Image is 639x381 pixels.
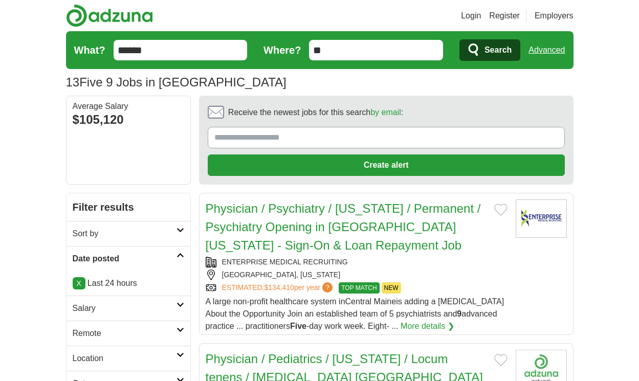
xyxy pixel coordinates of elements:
button: Search [459,39,520,61]
img: Enterprise Medical Recruiting logo [516,199,567,238]
button: Add to favorite jobs [494,204,508,216]
a: Remote [67,321,190,346]
p: Last 24 hours [73,277,184,289]
div: $105,120 [73,110,184,129]
label: What? [74,42,105,58]
h2: Location [73,352,177,365]
span: Search [484,40,512,60]
a: Sort by [67,221,190,246]
button: Create alert [208,154,565,176]
h2: Salary [73,302,177,315]
a: Employers [535,10,574,22]
a: by email [370,108,401,117]
a: Advanced [528,40,565,60]
button: Add to favorite jobs [494,354,508,366]
a: Location [67,346,190,371]
span: NEW [382,282,401,294]
a: More details ❯ [401,320,454,332]
span: 13 [66,73,80,92]
strong: 9 [457,309,461,318]
a: Physician / Psychiatry / [US_STATE] / Permanent / Psychiatry Opening in [GEOGRAPHIC_DATA][US_STAT... [206,201,481,252]
a: ENTERPRISE MEDICAL RECRUITING [222,258,348,266]
a: Login [461,10,481,22]
a: ESTIMATED:$134,410per year? [222,282,335,294]
a: X [73,277,85,289]
span: $134,410 [264,283,294,292]
a: Register [489,10,520,22]
h2: Date posted [73,253,177,265]
span: A large non-profit healthcare system inCentral Maineis adding a [MEDICAL_DATA] About the Opportun... [206,297,504,330]
strong: Five [290,322,306,330]
h2: Sort by [73,228,177,240]
img: Adzuna logo [66,4,153,27]
h2: Remote [73,327,177,340]
span: Receive the newest jobs for this search : [228,106,403,119]
a: Date posted [67,246,190,271]
h2: Filter results [67,193,190,221]
h1: Five 9 Jobs in [GEOGRAPHIC_DATA] [66,75,287,89]
span: ? [322,282,333,293]
span: TOP MATCH [339,282,379,294]
div: Average Salary [73,102,184,110]
div: [GEOGRAPHIC_DATA], [US_STATE] [206,270,508,280]
a: Salary [67,296,190,321]
label: Where? [263,42,301,58]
